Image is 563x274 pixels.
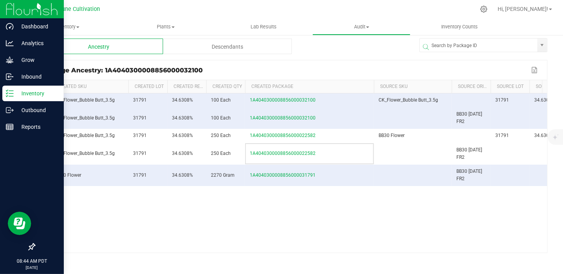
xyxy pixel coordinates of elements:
div: Package Ancestry: 1A4040300008856000032100 [40,67,530,74]
span: BB30 Flower [55,172,81,178]
span: Inventory [19,23,117,30]
a: Inventory [19,19,117,35]
div: Manage settings [479,5,489,13]
span: BB30 Flower [379,133,405,138]
inline-svg: Inbound [6,73,14,81]
span: 34.6308% [534,97,555,103]
p: Grow [14,55,60,65]
inline-svg: Reports [6,123,14,131]
span: 2270 Gram [211,172,235,178]
span: CK_Flower_Bubble Butt_3.5g [379,97,438,103]
span: 100 Each [211,115,231,121]
span: Inventory Counts [431,23,488,30]
span: 31791 [495,97,509,103]
span: 1A4040300008856000032100 [250,97,316,103]
span: CK_Flower_Bubble Butt_3.5g [55,115,115,121]
span: Dune Cultivation [59,6,100,12]
th: Source Origin Harvests [452,80,491,93]
p: 08:44 AM PDT [4,258,60,265]
span: 34.6308% [172,172,193,178]
span: CK_Flower_Bubble Butt_3.5g [55,133,115,138]
span: Lab Results [240,23,287,30]
iframe: Resource center [8,212,31,235]
span: 34.6308% [172,97,193,103]
th: Created SKU [51,80,128,93]
span: 1A4040300008856000031791 [250,172,316,178]
p: Dashboard [14,22,60,31]
span: BB30 [DATE] FR2 [456,111,482,124]
inline-svg: Outbound [6,106,14,114]
div: Descendants [163,39,292,54]
inline-svg: Grow [6,56,14,64]
th: Created Qty [206,80,245,93]
span: Plants [117,23,214,30]
span: 31791 [133,172,147,178]
span: 31791 [495,133,509,138]
a: Lab Results [215,19,313,35]
span: 1A4040300008856000032100 [250,115,316,121]
span: BB30 [DATE] FR2 [456,147,482,160]
span: 250 Each [211,133,231,138]
th: Created Package [245,80,374,93]
p: Inventory [14,89,60,98]
span: 250 Each [211,151,231,156]
span: 31791 [133,97,147,103]
a: Audit [312,19,410,35]
span: BB30 [DATE] FR2 [456,169,482,181]
span: 34.6308% [172,115,193,121]
span: 34.6308% [172,151,193,156]
th: Created Ref Field [167,80,206,93]
a: Plants [117,19,215,35]
th: Created Lot [128,80,167,93]
span: 31791 [133,151,147,156]
span: 1A4040300008856000022582 [250,151,316,156]
span: CK_Flower_Bubble Butt_3.5g [55,97,115,103]
input: Search by Package ID [420,39,537,53]
inline-svg: Inventory [6,90,14,97]
p: Outbound [14,105,60,115]
p: Analytics [14,39,60,48]
a: Inventory Counts [410,19,509,35]
span: Hi, [PERSON_NAME]! [498,6,548,12]
span: 1A4040300008856000022582 [250,133,316,138]
span: 34.6308% [172,133,193,138]
span: 31791 [133,115,147,121]
span: 100 Each [211,97,231,103]
div: Ancestry [34,39,163,54]
span: 34.6308% [534,133,555,138]
inline-svg: Dashboard [6,23,14,30]
p: [DATE] [4,265,60,270]
span: 31791 [133,133,147,138]
inline-svg: Analytics [6,39,14,47]
span: CK_Flower_Bubble Butt_3.5g [55,151,115,156]
th: Source SKU [374,80,452,93]
th: Source Lot [491,80,530,93]
span: Audit [313,23,410,30]
button: Export to Excel [530,65,541,75]
p: Reports [14,122,60,132]
p: Inbound [14,72,60,81]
